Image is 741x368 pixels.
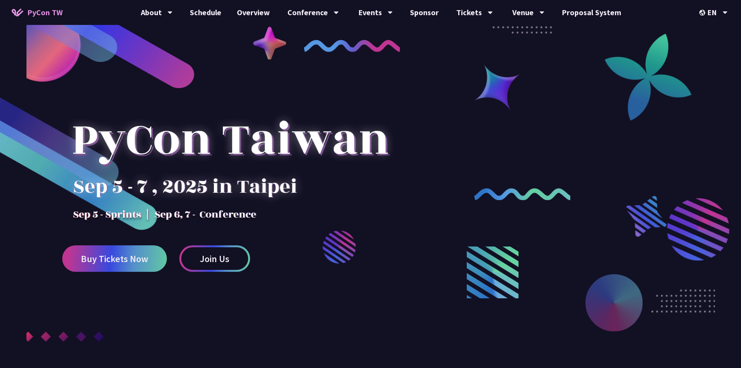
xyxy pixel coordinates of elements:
[200,254,229,264] span: Join Us
[62,245,167,272] a: Buy Tickets Now
[474,188,571,200] img: curly-2.e802c9f.png
[27,7,63,18] span: PyCon TW
[304,40,400,52] img: curly-1.ebdbada.png
[179,245,250,272] a: Join Us
[81,254,148,264] span: Buy Tickets Now
[12,9,23,16] img: Home icon of PyCon TW 2025
[699,10,707,16] img: Locale Icon
[4,3,70,22] a: PyCon TW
